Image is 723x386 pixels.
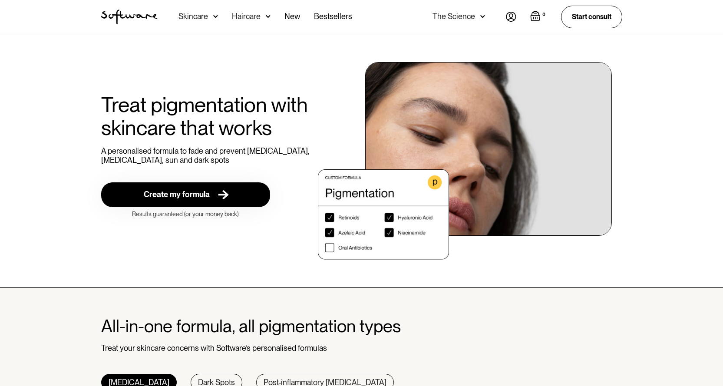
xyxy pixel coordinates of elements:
[101,182,270,207] a: Create my formula
[266,12,271,21] img: arrow down
[101,343,622,353] div: Treat your skincare concerns with Software’s personalised formulas
[178,12,208,21] div: Skincare
[101,316,622,337] h1: All-in-one formula, all pigmentation types
[213,12,218,21] img: arrow down
[530,11,547,23] a: Open cart
[432,12,475,21] div: The Science
[480,12,485,21] img: arrow down
[232,12,261,21] div: Haircare
[101,93,314,139] h1: Treat pigmentation with skincare that works
[541,11,547,19] div: 0
[101,211,270,218] div: Results guaranteed (or your money back)
[101,10,158,24] a: home
[101,10,158,24] img: Software Logo
[101,146,314,165] p: A personalised formula to fade and prevent [MEDICAL_DATA], [MEDICAL_DATA], sun and dark spots
[561,6,622,28] a: Start consult
[144,190,210,200] div: Create my formula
